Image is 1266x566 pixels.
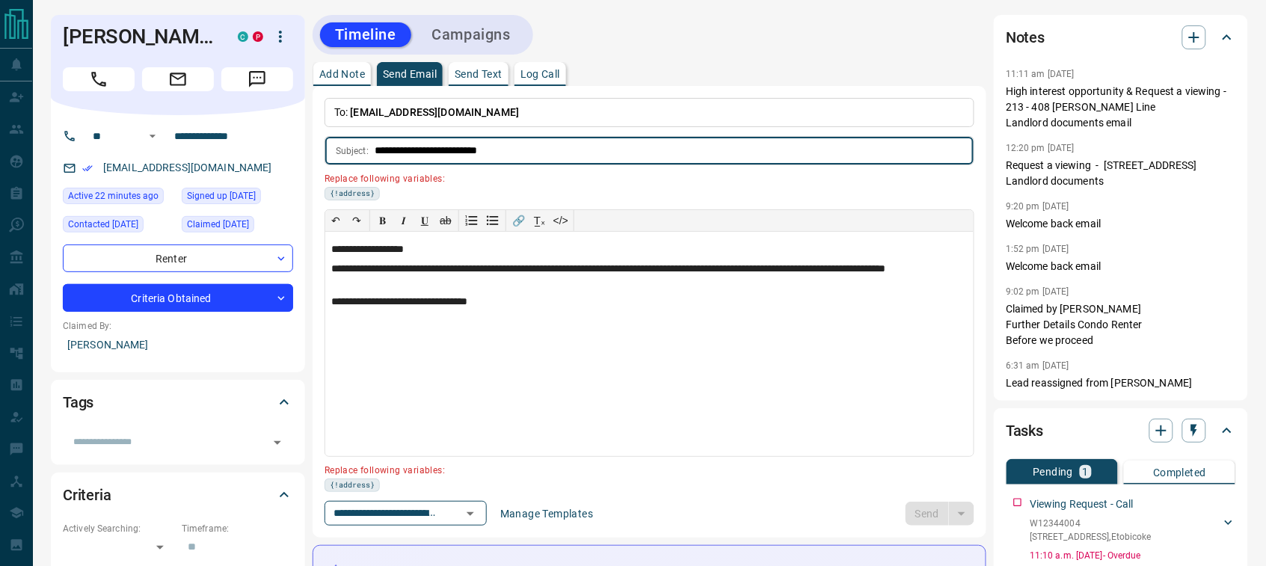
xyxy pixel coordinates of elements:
p: Replace following variables: [325,167,964,187]
p: Completed [1153,467,1206,478]
p: Replace following variables: [325,459,964,479]
p: Add Note [319,69,365,79]
p: Timeframe: [182,522,293,535]
p: Welcome back email [1006,259,1236,274]
button: 🔗 [508,210,529,231]
div: Criteria Obtained [63,284,293,312]
p: W12344004 [1030,517,1152,530]
span: Contacted [DATE] [68,217,138,232]
span: Active 22 minutes ago [68,188,159,203]
div: property.ca [253,31,263,42]
p: Actively Searching: [63,522,174,535]
p: [PERSON_NAME] [63,333,293,357]
div: Fri Apr 01 2022 [182,216,293,237]
p: Log Call [520,69,560,79]
p: Subject: [336,144,369,158]
button: Open [144,127,162,145]
p: Lead reassigned from [PERSON_NAME] [1006,375,1236,391]
p: 9:20 pm [DATE] [1006,201,1069,212]
p: High interest opportunity & Request a viewing - 213 - 408 [PERSON_NAME] Line Landlord documents e... [1006,84,1236,131]
p: Request a viewing - [STREET_ADDRESS] Landlord documents [1006,158,1236,189]
div: Sat Aug 16 2025 [63,188,174,209]
span: {!address} [330,479,375,491]
span: Signed up [DATE] [187,188,256,203]
span: Call [63,67,135,91]
button: Timeline [320,22,411,47]
p: Claimed by [PERSON_NAME] Further Details Condo Renter Before we proceed [1006,301,1236,348]
button: Numbered list [461,210,482,231]
button: Bullet list [482,210,503,231]
button: ↶ [325,210,346,231]
svg: Email Verified [82,163,93,173]
div: Wed Jul 31 2024 [63,216,174,237]
p: 11:10 a.m. [DATE] - Overdue [1030,549,1236,562]
a: [EMAIL_ADDRESS][DOMAIN_NAME] [103,162,272,173]
button: Open [460,503,481,524]
h2: Tasks [1006,419,1043,443]
h1: [PERSON_NAME] [63,25,215,49]
button: 𝐔 [414,210,435,231]
h2: Notes [1006,25,1045,49]
p: Send Email [383,69,437,79]
button: 𝑰 [393,210,414,231]
div: Renter [63,244,293,272]
button: Manage Templates [491,502,602,526]
div: W12344004[STREET_ADDRESS],Etobicoke [1030,514,1236,547]
div: Notes [1006,19,1236,55]
p: 6:31 am [DATE] [1006,360,1069,371]
span: 𝐔 [421,215,428,227]
p: Send Text [455,69,503,79]
span: Message [221,67,293,91]
button: Open [267,432,288,453]
h2: Tags [63,390,93,414]
p: 9:02 pm [DATE] [1006,286,1069,297]
div: split button [906,502,975,526]
div: Thu Jul 07 2016 [182,188,293,209]
span: [EMAIL_ADDRESS][DOMAIN_NAME] [351,106,520,118]
h2: Criteria [63,483,111,507]
p: 12:20 pm [DATE] [1006,143,1075,153]
button: 𝐁 [372,210,393,231]
p: To: [325,98,974,127]
p: Pending [1033,467,1074,477]
span: {!address} [330,188,375,200]
button: ↷ [346,210,367,231]
s: ab [440,215,452,227]
p: Welcome back email [1006,216,1236,232]
span: Claimed [DATE] [187,217,249,232]
p: Viewing Request - Call [1030,496,1134,512]
button: T̲ₓ [529,210,550,231]
p: 1 [1083,467,1089,477]
div: condos.ca [238,31,248,42]
div: Tasks [1006,413,1236,449]
p: 1:52 pm [DATE] [1006,244,1069,254]
button: </> [550,210,571,231]
p: 11:11 am [DATE] [1006,69,1075,79]
div: Tags [63,384,293,420]
span: Email [142,67,214,91]
button: ab [435,210,456,231]
p: [STREET_ADDRESS] , Etobicoke [1030,530,1152,544]
div: Criteria [63,477,293,513]
button: Campaigns [417,22,526,47]
p: Claimed By: [63,319,293,333]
